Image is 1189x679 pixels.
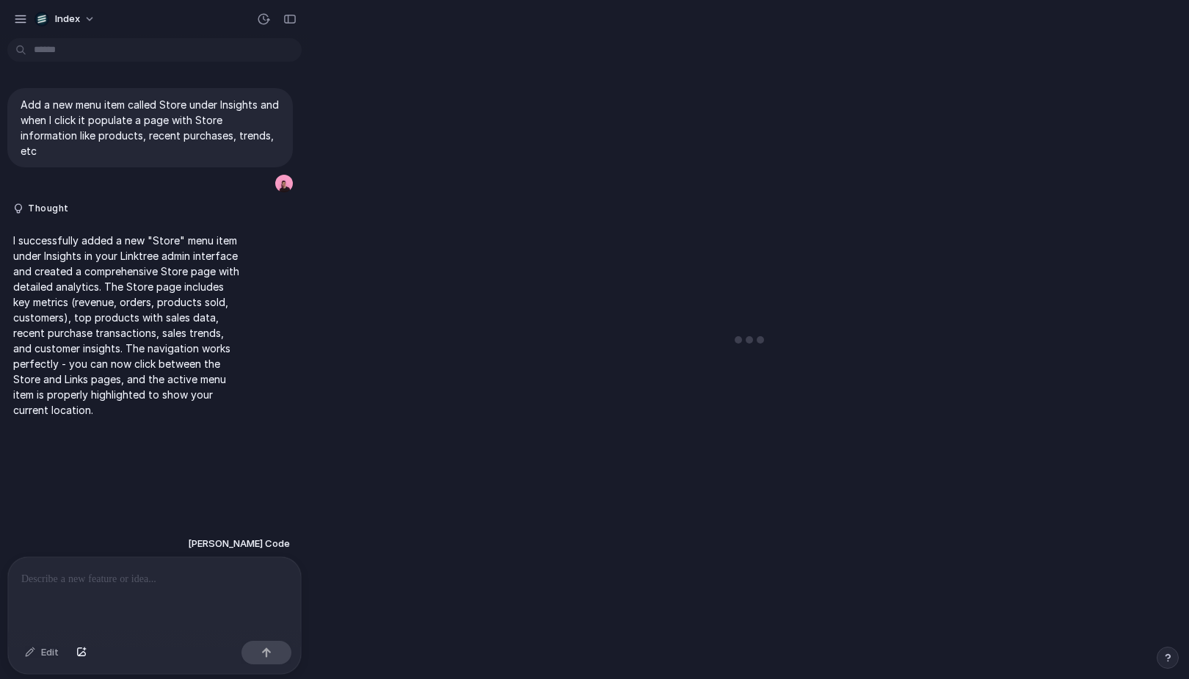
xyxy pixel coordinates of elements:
button: Index [29,7,103,31]
span: Index [55,12,80,26]
p: Add a new menu item called Store under Insights and when I click it populate a page with Store in... [21,97,280,159]
span: [PERSON_NAME] Code [188,537,290,551]
button: [PERSON_NAME] Code [183,531,294,557]
p: I successfully added a new "Store" menu item under Insights in your Linktree admin interface and ... [13,233,241,418]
